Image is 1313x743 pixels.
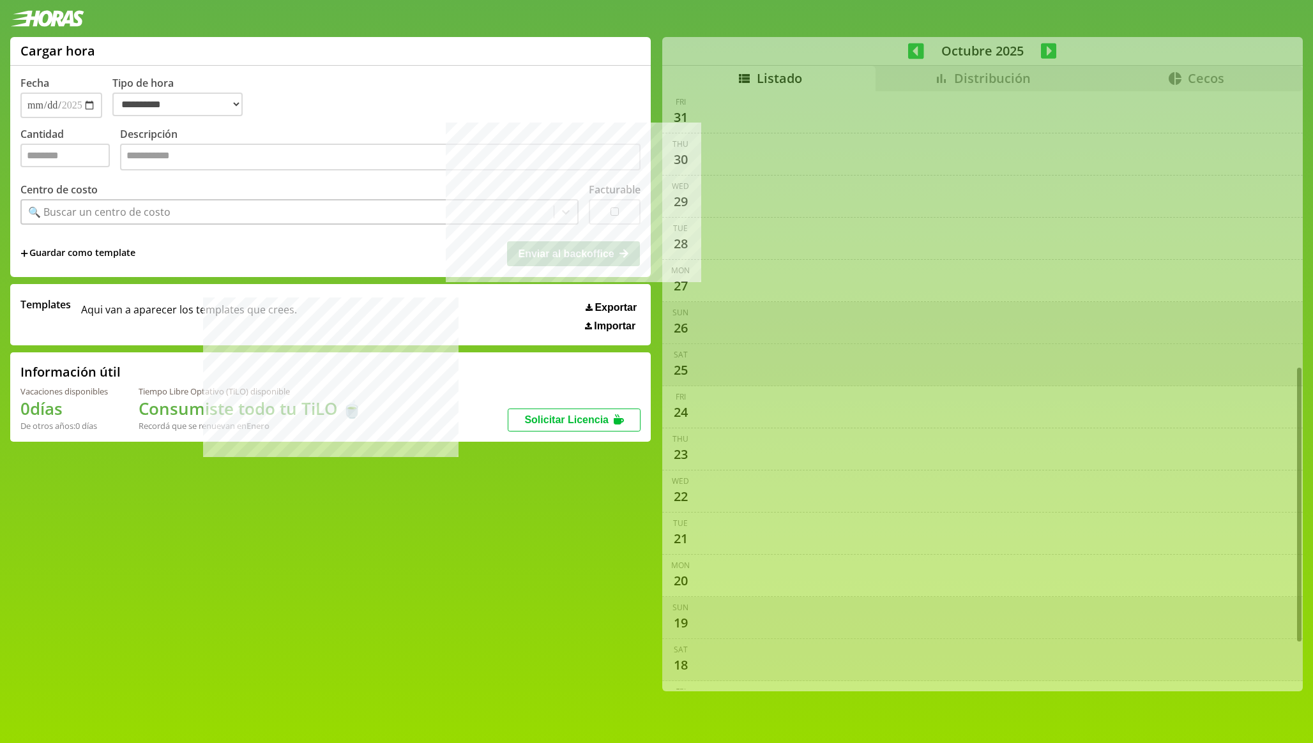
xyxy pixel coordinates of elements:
[20,42,95,59] h1: Cargar hora
[20,246,135,260] span: +Guardar como template
[20,144,110,167] input: Cantidad
[20,363,121,380] h2: Información útil
[582,301,641,314] button: Exportar
[112,76,253,118] label: Tipo de hora
[120,144,641,170] textarea: Descripción
[589,183,641,197] label: Facturable
[20,246,28,260] span: +
[20,76,49,90] label: Fecha
[524,414,609,425] span: Solicitar Licencia
[247,420,269,432] b: Enero
[112,93,243,116] select: Tipo de hora
[20,297,71,311] span: Templates
[139,397,362,420] h1: Consumiste todo tu TiLO 🍵
[139,386,362,397] div: Tiempo Libre Optativo (TiLO) disponible
[20,397,108,420] h1: 0 días
[28,205,171,219] div: 🔍 Buscar un centro de costo
[20,386,108,397] div: Vacaciones disponibles
[594,320,635,332] span: Importar
[508,409,641,432] button: Solicitar Licencia
[139,420,362,432] div: Recordá que se renuevan en
[20,127,120,174] label: Cantidad
[81,297,297,332] span: Aqui van a aparecer los templates que crees.
[10,10,84,27] img: logotipo
[595,302,637,313] span: Exportar
[20,183,98,197] label: Centro de costo
[20,420,108,432] div: De otros años: 0 días
[120,127,641,174] label: Descripción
